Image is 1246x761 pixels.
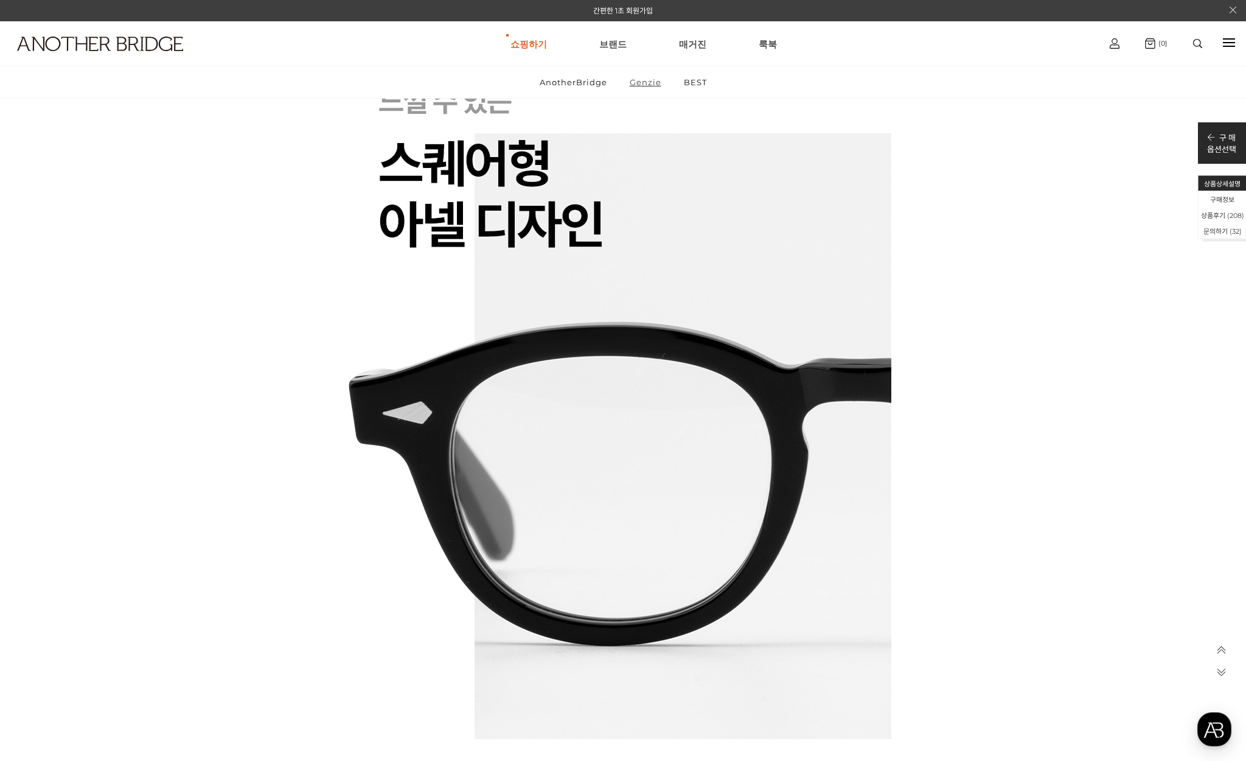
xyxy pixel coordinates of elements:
span: 설정 [188,404,203,414]
a: 브랜드 [599,22,627,66]
a: BEST [673,66,717,98]
img: search [1193,39,1202,48]
a: Genzie [619,66,672,98]
a: 대화 [80,386,157,416]
a: 쇼핑하기 [510,22,547,66]
p: 구 매 [1207,132,1236,143]
img: logo [17,37,183,51]
span: (0) [1155,39,1168,47]
a: AnotherBridge [529,66,618,98]
a: 설정 [157,386,234,416]
img: cart [1110,38,1119,49]
a: logo [6,37,193,81]
a: 간편한 1초 회원가입 [593,6,653,15]
a: (0) [1145,38,1168,49]
a: 룩북 [759,22,777,66]
a: 홈 [4,386,80,416]
span: 208 [1230,211,1242,220]
span: 대화 [111,405,126,415]
img: cart [1145,38,1155,49]
span: 홈 [38,404,46,414]
a: 매거진 [679,22,706,66]
p: 옵션선택 [1207,143,1236,155]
